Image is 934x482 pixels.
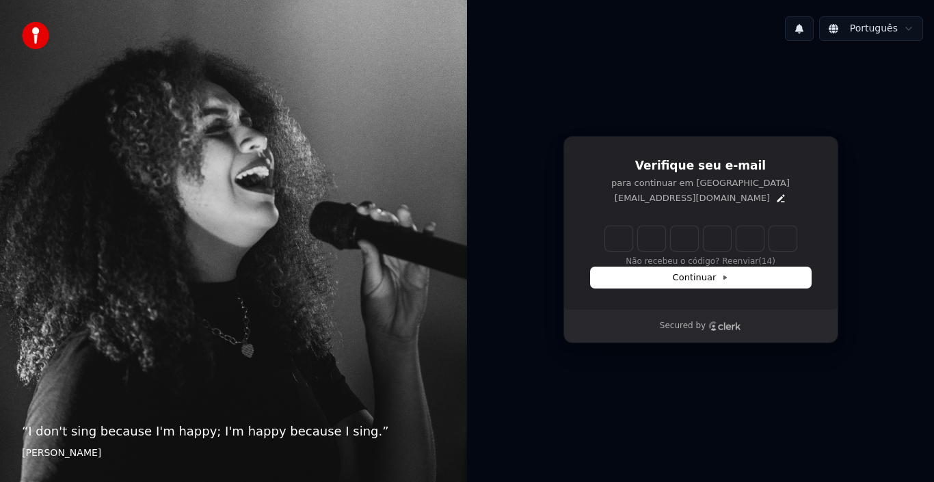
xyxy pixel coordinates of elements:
p: Secured by [660,321,706,332]
footer: [PERSON_NAME] [22,446,445,460]
button: Edit [775,193,786,204]
img: youka [22,22,49,49]
p: “ I don't sing because I'm happy; I'm happy because I sing. ” [22,422,445,441]
p: para continuar em [GEOGRAPHIC_DATA] [591,177,811,189]
h1: Verifique seu e-mail [591,158,811,174]
input: Enter verification code [605,226,797,251]
button: Continuar [591,267,811,288]
p: [EMAIL_ADDRESS][DOMAIN_NAME] [615,192,770,204]
span: Continuar [673,271,729,284]
a: Clerk logo [708,321,741,331]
